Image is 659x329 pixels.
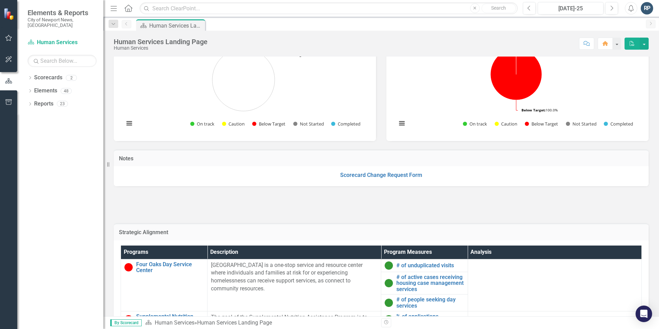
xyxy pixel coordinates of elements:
img: Below Target [124,315,133,323]
button: Show Below Target [252,121,286,127]
button: Show Caution [495,121,517,127]
div: Open Intercom Messenger [636,306,652,322]
div: Human Services Landing Page [114,38,207,46]
a: Four Oaks Day Service Center [136,261,204,273]
a: # of active cases receiving housing case management services [396,274,464,292]
small: City of Newport News, [GEOGRAPHIC_DATA] [28,17,97,28]
a: Human Services [155,319,194,326]
img: ClearPoint Strategy [3,8,16,20]
button: Show Caution [222,121,245,127]
td: Double-Click to Edit Right Click for Context Menu [121,259,207,311]
button: Show Not Started [566,121,596,127]
input: Search Below... [28,55,97,67]
text: Not Started [300,121,324,127]
button: Show Completed [331,121,361,127]
div: Human Services Landing Page [197,319,272,326]
div: » [145,319,376,327]
img: On Target [385,315,393,323]
a: Human Services [28,39,97,47]
button: Show Completed [604,121,633,127]
span: By Scorecard [110,319,142,326]
a: Scorecard Change Request Form [340,172,422,178]
a: # of people seeking day services [396,297,464,309]
tspan: Below Target: [521,108,546,112]
div: Chart. Highcharts interactive chart. [393,31,642,134]
button: View chart menu, Chart [124,119,134,128]
td: Double-Click to Edit Right Click for Context Menu [381,295,468,311]
td: Double-Click to Edit [468,259,641,311]
button: Show On track [190,121,214,127]
span: Elements & Reports [28,9,97,17]
button: Show Below Target [525,121,558,127]
a: Elements [34,87,57,95]
button: Show Not Started [293,121,324,127]
button: View chart menu, Chart [397,119,407,128]
h3: Notes [119,156,643,162]
img: On Target [385,261,393,270]
img: On Target [385,279,393,287]
svg: Interactive chart [393,31,639,134]
a: # of unduplicated visits [396,262,464,269]
td: Double-Click to Edit Right Click for Context Menu [381,259,468,272]
img: Below Target [124,263,133,271]
button: Show On track [463,121,487,127]
input: Search ClearPoint... [140,2,518,14]
div: 2 [66,75,77,81]
h3: Strategic Alignment [119,229,643,236]
div: Chart. Highcharts interactive chart. [121,31,369,134]
button: [DATE]-25 [538,2,604,14]
img: On Target [385,299,393,307]
span: [GEOGRAPHIC_DATA] is a one-stop service and resource center where individuals and families at ris... [211,262,363,292]
div: [DATE]-25 [540,4,601,13]
svg: Interactive chart [121,31,366,134]
div: 23 [57,101,68,107]
button: Search [481,3,516,13]
path: Below Target, 10. [490,49,542,100]
span: Search [491,5,506,11]
text: 100.0% [521,108,558,112]
text: Not Started [572,121,597,127]
div: Human Services Landing Page [149,21,203,30]
button: RP [641,2,653,14]
a: Reports [34,100,53,108]
div: 48 [61,88,72,94]
td: Double-Click to Edit Right Click for Context Menu [381,272,468,295]
a: Supplemental Nutrition Assistance (SNAP) [136,313,204,326]
div: Human Services [114,46,207,51]
a: Scorecards [34,74,62,82]
a: % of applications processed timely [396,313,464,326]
